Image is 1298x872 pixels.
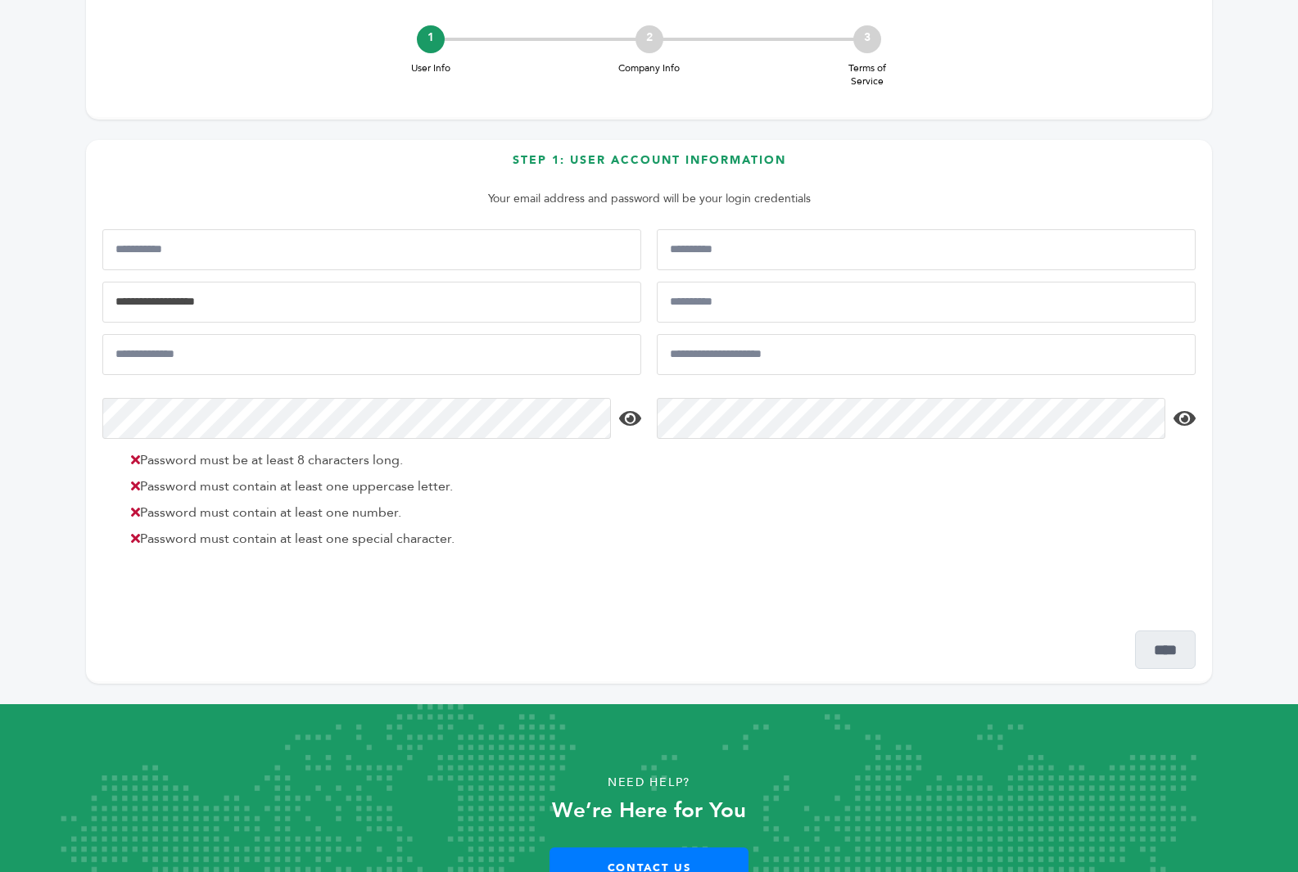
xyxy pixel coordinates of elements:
div: 2 [635,25,663,53]
p: Your email address and password will be your login credentials [111,189,1187,209]
li: Password must be at least 8 characters long. [123,450,637,470]
input: First Name* [102,229,641,270]
div: 1 [417,25,445,53]
iframe: reCAPTCHA [102,567,351,630]
input: Email Address* [102,334,641,375]
li: Password must contain at least one number. [123,503,637,522]
input: Password* [102,398,611,439]
input: Job Title* [657,282,1196,323]
span: User Info [398,61,464,75]
strong: We’re Here for You [552,796,746,825]
input: Confirm Password* [657,398,1165,439]
div: 3 [853,25,881,53]
h3: Step 1: User Account Information [102,152,1196,181]
li: Password must contain at least one special character. [123,529,637,549]
span: Terms of Service [834,61,900,89]
input: Last Name* [657,229,1196,270]
input: Confirm Email Address* [657,334,1196,375]
p: Need Help? [65,770,1233,795]
span: Company Info [617,61,682,75]
input: Mobile Phone Number [102,282,641,323]
li: Password must contain at least one uppercase letter. [123,477,637,496]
